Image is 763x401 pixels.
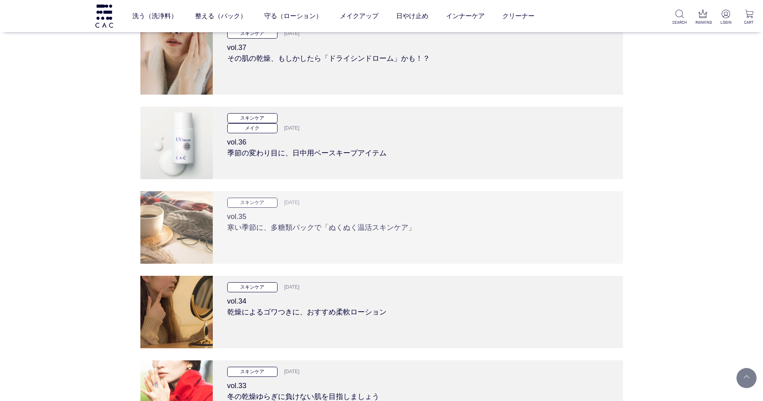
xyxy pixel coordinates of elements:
a: その肌の乾燥、もしかしたら「ドライシンドローム」かも！？ スキンケア [DATE] vol.37その肌の乾燥、もしかしたら「ドライシンドローム」かも！？ [140,22,623,95]
h3: vol.36 季節の変わり目に、日中用ベースキープアイテム [227,133,609,159]
p: CART [742,19,757,25]
img: 季節の変わり目に、日中用ベースキープアイテム [140,107,213,179]
a: 整える（パック） [195,5,247,27]
p: [DATE] [280,368,300,376]
a: 洗う（洗浄料） [132,5,177,27]
a: 季節の変わり目に、日中用ベースキープアイテム スキンケア メイク [DATE] vol.36季節の変わり目に、日中用ベースキープアイテム [140,107,623,179]
img: 寒い季節に、多糖類パックで「ぬくぬく温活スキンケア」 [140,191,213,264]
p: RANKING [695,19,710,25]
p: [DATE] [280,283,300,292]
img: 年末年始の肌リセットで始めるすこやかな素肌作り [140,276,213,348]
h3: vol.34 乾燥によるゴワつきに、おすすめ柔軟ローション [227,292,609,318]
p: LOGIN [718,19,733,25]
a: LOGIN [718,10,733,25]
a: 守る（ローション） [264,5,322,27]
p: [DATE] [280,124,300,133]
p: スキンケア [227,282,278,292]
p: スキンケア [227,198,278,208]
a: 寒い季節に、多糖類パックで「ぬくぬく温活スキンケア」 スキンケア [DATE] vol.35寒い季節に、多糖類パックで「ぬくぬく温活スキンケア」 [140,191,623,264]
p: SEARCH [672,19,687,25]
p: メイク [227,123,278,133]
img: その肌の乾燥、もしかしたら「ドライシンドローム」かも！？ [140,22,213,95]
a: 年末年始の肌リセットで始めるすこやかな素肌作り スキンケア [DATE] vol.34乾燥によるゴワつきに、おすすめ柔軟ローション [140,276,623,348]
p: スキンケア [227,367,278,377]
a: メイクアップ [340,5,378,27]
a: クリーナー [502,5,535,27]
img: logo [94,4,114,27]
a: RANKING [695,10,710,25]
p: スキンケア [227,113,278,123]
p: [DATE] [280,198,300,207]
a: 日やけ止め [396,5,428,27]
a: CART [742,10,757,25]
a: SEARCH [672,10,687,25]
a: インナーケア [446,5,485,27]
h3: vol.37 その肌の乾燥、もしかしたら「ドライシンドローム」かも！？ [227,39,609,64]
h3: vol.35 寒い季節に、多糖類パックで「ぬくぬく温活スキンケア」 [227,208,609,233]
